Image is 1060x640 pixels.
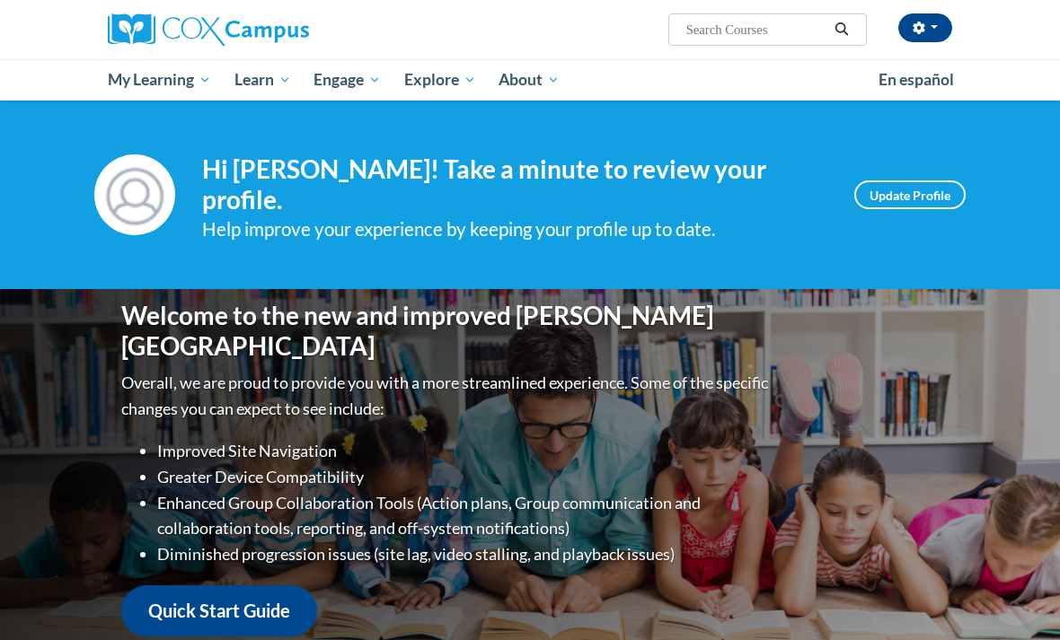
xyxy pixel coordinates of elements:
[108,13,371,46] a: Cox Campus
[121,370,773,422] p: Overall, we are proud to provide you with a more streamlined experience. Some of the specific cha...
[94,154,175,235] img: Profile Image
[898,13,952,42] button: Account Settings
[314,69,381,91] span: Engage
[121,585,317,636] a: Quick Start Guide
[108,13,309,46] img: Cox Campus
[234,69,291,91] span: Learn
[108,69,211,91] span: My Learning
[488,59,572,101] a: About
[202,154,827,215] h4: Hi [PERSON_NAME]! Take a minute to review your profile.
[685,19,828,40] input: Search Courses
[202,215,827,244] div: Help improve your experience by keeping your profile up to date.
[96,59,223,101] a: My Learning
[854,180,966,209] a: Update Profile
[302,59,393,101] a: Engage
[828,19,855,40] button: Search
[223,59,303,101] a: Learn
[157,490,773,542] li: Enhanced Group Collaboration Tools (Action plans, Group communication and collaboration tools, re...
[404,69,476,91] span: Explore
[988,568,1046,626] iframe: Button to launch messaging window
[393,59,488,101] a: Explore
[121,301,773,361] h1: Welcome to the new and improved [PERSON_NAME][GEOGRAPHIC_DATA]
[499,69,560,91] span: About
[867,61,966,99] a: En español
[157,464,773,490] li: Greater Device Compatibility
[157,541,773,567] li: Diminished progression issues (site lag, video stalling, and playback issues)
[879,70,954,89] span: En español
[157,438,773,464] li: Improved Site Navigation
[94,59,966,101] div: Main menu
